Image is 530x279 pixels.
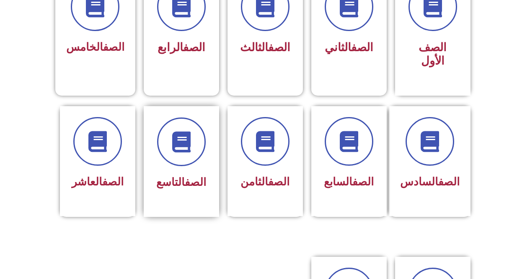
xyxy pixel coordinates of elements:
span: الثاني [325,41,373,54]
a: الصف [352,175,374,188]
a: الصف [268,41,290,54]
a: الصف [438,175,460,188]
span: السابع [324,175,374,188]
a: الصف [185,176,206,188]
a: الصف [351,41,373,54]
a: الصف [102,175,124,188]
a: الصف [183,41,205,54]
span: العاشر [72,175,124,188]
span: التاسع [156,176,206,188]
a: الصف [268,175,290,188]
span: الرابع [158,41,205,54]
span: الخامس [66,41,124,53]
span: السادس [400,175,460,188]
a: الصف [103,41,124,53]
span: الصف الأول [419,41,447,68]
span: الثامن [240,175,290,188]
span: الثالث [240,41,290,54]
